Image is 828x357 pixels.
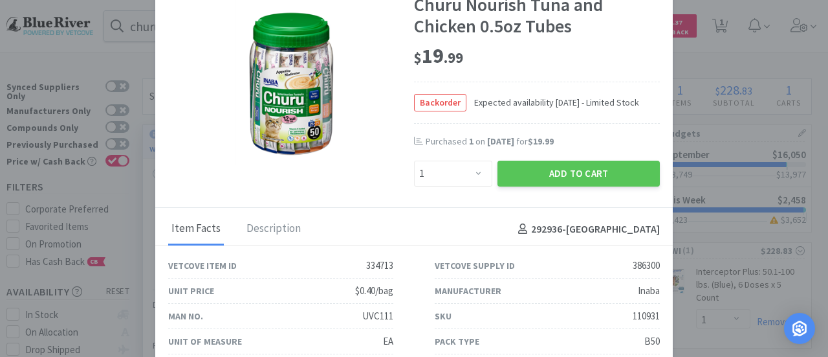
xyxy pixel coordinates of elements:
span: Expected availability [DATE] - Limited Stock [466,95,639,109]
div: 334713 [366,258,393,273]
span: [DATE] [487,135,514,147]
div: Open Intercom Messenger [784,313,815,344]
div: Unit of Measure [168,334,242,349]
span: 1 [469,135,474,147]
div: Vetcove Supply ID [435,259,515,273]
span: Backorder [415,95,466,111]
div: Manufacturer [435,284,501,298]
span: 19 [414,43,463,69]
div: Pack Type [435,334,479,349]
div: B50 [644,334,660,349]
div: 386300 [633,258,660,273]
div: Unit Price [168,284,214,298]
div: 110931 [633,308,660,324]
div: EA [383,334,393,349]
span: $ [414,49,422,67]
span: $19.99 [528,135,554,147]
div: Vetcove Item ID [168,259,237,273]
button: Add to Cart [497,161,660,187]
div: $0.40/bag [355,283,393,299]
div: SKU [435,309,452,323]
div: Item Facts [168,213,224,246]
h4: 292936 - [GEOGRAPHIC_DATA] [513,221,660,238]
div: Inaba [638,283,660,299]
div: Man No. [168,309,203,323]
div: UVC111 [362,308,393,324]
div: Purchased on for [426,135,660,148]
span: . 99 [444,49,463,67]
div: Description [243,213,304,246]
